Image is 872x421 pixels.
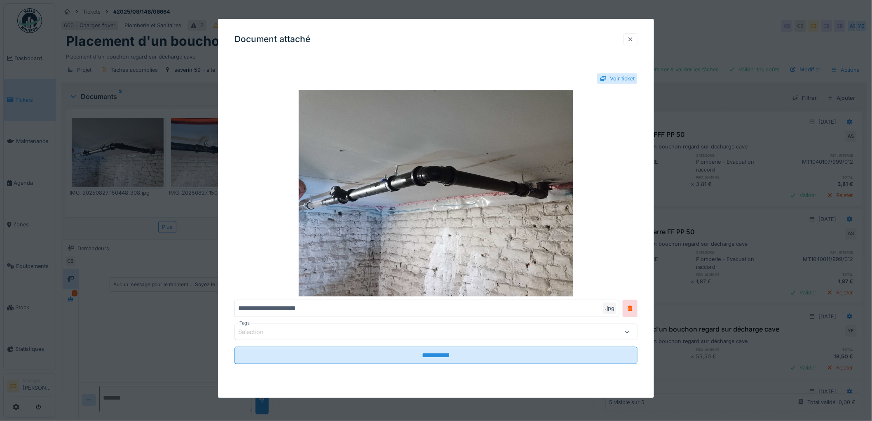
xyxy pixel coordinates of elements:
[234,90,638,296] img: cc8b643d-355f-4e97-9f34-e93052bfe2c3-IMG_20250827_150448_308.jpg
[603,303,616,314] div: .jpg
[234,34,310,45] h3: Document attaché
[610,75,635,82] div: Voir ticket
[238,327,275,336] div: Sélection
[238,320,251,327] label: Tags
